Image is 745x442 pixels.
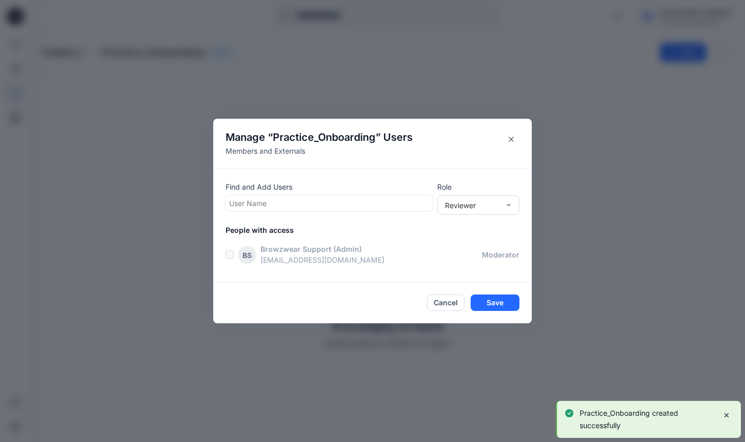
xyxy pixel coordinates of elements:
p: [EMAIL_ADDRESS][DOMAIN_NAME] [260,254,482,265]
p: People with access [226,225,532,235]
p: moderator [482,249,519,260]
h4: Manage “ ” Users [226,131,413,143]
p: (Admin) [333,244,362,254]
p: Find and Add Users [226,181,433,192]
div: BS [238,246,256,264]
div: Reviewer [445,200,499,211]
p: Browzwear Support [260,244,331,254]
p: Members and Externals [226,145,413,156]
button: Cancel [427,294,464,311]
button: Save [471,294,519,311]
button: Close [503,131,519,148]
div: Notifications-bottom-right [552,397,745,442]
p: Practice_Onboarding created successfully [580,407,714,432]
p: Role [437,181,519,192]
span: Practice_Onboarding [273,131,376,143]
